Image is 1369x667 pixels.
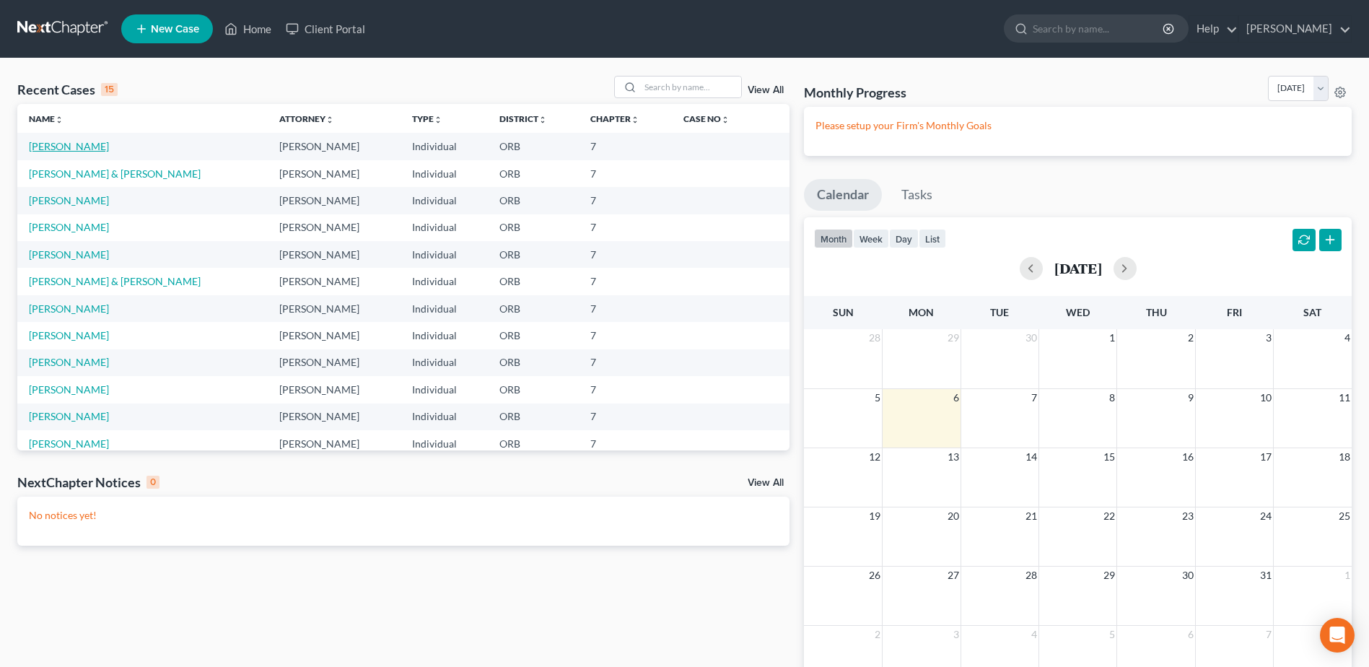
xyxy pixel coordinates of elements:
a: Calendar [804,179,882,211]
button: month [814,229,853,248]
div: Open Intercom Messenger [1320,618,1355,653]
div: NextChapter Notices [17,474,159,491]
td: [PERSON_NAME] [268,295,401,322]
td: Individual [401,404,488,430]
td: [PERSON_NAME] [268,214,401,241]
a: Client Portal [279,16,372,42]
span: 12 [867,448,882,466]
td: 7 [579,430,672,457]
span: Sun [833,306,854,318]
td: ORB [488,133,579,160]
span: Sat [1303,306,1321,318]
div: 15 [101,83,118,96]
td: ORB [488,241,579,268]
span: 19 [867,507,882,525]
div: Recent Cases [17,81,118,98]
td: 7 [579,187,672,214]
span: 28 [1024,567,1038,584]
td: Individual [401,160,488,187]
span: 14 [1024,448,1038,466]
a: [PERSON_NAME] [29,221,109,233]
td: Individual [401,376,488,403]
span: 8 [1108,389,1116,406]
span: 24 [1259,507,1273,525]
td: 7 [579,404,672,430]
span: 25 [1337,507,1352,525]
button: week [853,229,889,248]
a: View All [748,478,784,488]
span: 5 [873,389,882,406]
a: Case Nounfold_more [683,113,730,124]
td: 7 [579,349,672,376]
td: [PERSON_NAME] [268,376,401,403]
a: [PERSON_NAME] & [PERSON_NAME] [29,275,201,287]
span: 22 [1102,507,1116,525]
span: 30 [1024,329,1038,346]
td: 7 [579,295,672,322]
span: 16 [1181,448,1195,466]
a: Home [217,16,279,42]
span: 18 [1337,448,1352,466]
span: 7 [1264,626,1273,643]
td: [PERSON_NAME] [268,133,401,160]
span: 4 [1030,626,1038,643]
span: 3 [952,626,961,643]
a: [PERSON_NAME] [29,383,109,396]
span: 10 [1259,389,1273,406]
a: [PERSON_NAME] [29,140,109,152]
span: 2 [873,626,882,643]
td: 7 [579,214,672,241]
td: Individual [401,214,488,241]
td: 7 [579,241,672,268]
h2: [DATE] [1054,261,1102,276]
span: 28 [867,329,882,346]
span: 27 [946,567,961,584]
span: 29 [946,329,961,346]
span: 6 [1186,626,1195,643]
td: ORB [488,295,579,322]
span: 1 [1343,567,1352,584]
td: ORB [488,404,579,430]
span: 3 [1264,329,1273,346]
td: [PERSON_NAME] [268,404,401,430]
span: New Case [151,24,199,35]
span: 26 [867,567,882,584]
span: 2 [1186,329,1195,346]
a: [PERSON_NAME] [1239,16,1351,42]
input: Search by name... [640,77,741,97]
td: Individual [401,349,488,376]
td: [PERSON_NAME] [268,430,401,457]
span: 5 [1108,626,1116,643]
span: 15 [1102,448,1116,466]
span: Tue [990,306,1009,318]
span: 17 [1259,448,1273,466]
p: Please setup your Firm's Monthly Goals [815,118,1340,133]
span: 1 [1108,329,1116,346]
td: ORB [488,214,579,241]
p: No notices yet! [29,508,778,523]
a: Districtunfold_more [499,113,547,124]
span: 11 [1337,389,1352,406]
span: 6 [952,389,961,406]
td: ORB [488,376,579,403]
span: 31 [1259,567,1273,584]
td: [PERSON_NAME] [268,160,401,187]
a: Nameunfold_more [29,113,64,124]
a: [PERSON_NAME] [29,410,109,422]
a: [PERSON_NAME] [29,437,109,450]
td: Individual [401,133,488,160]
td: ORB [488,160,579,187]
a: [PERSON_NAME] [29,248,109,261]
span: 20 [946,507,961,525]
input: Search by name... [1033,15,1165,42]
i: unfold_more [538,115,547,124]
td: ORB [488,322,579,349]
td: [PERSON_NAME] [268,241,401,268]
td: 7 [579,160,672,187]
span: 29 [1102,567,1116,584]
span: 30 [1181,567,1195,584]
td: ORB [488,187,579,214]
td: 7 [579,322,672,349]
td: Individual [401,268,488,295]
a: Typeunfold_more [412,113,442,124]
